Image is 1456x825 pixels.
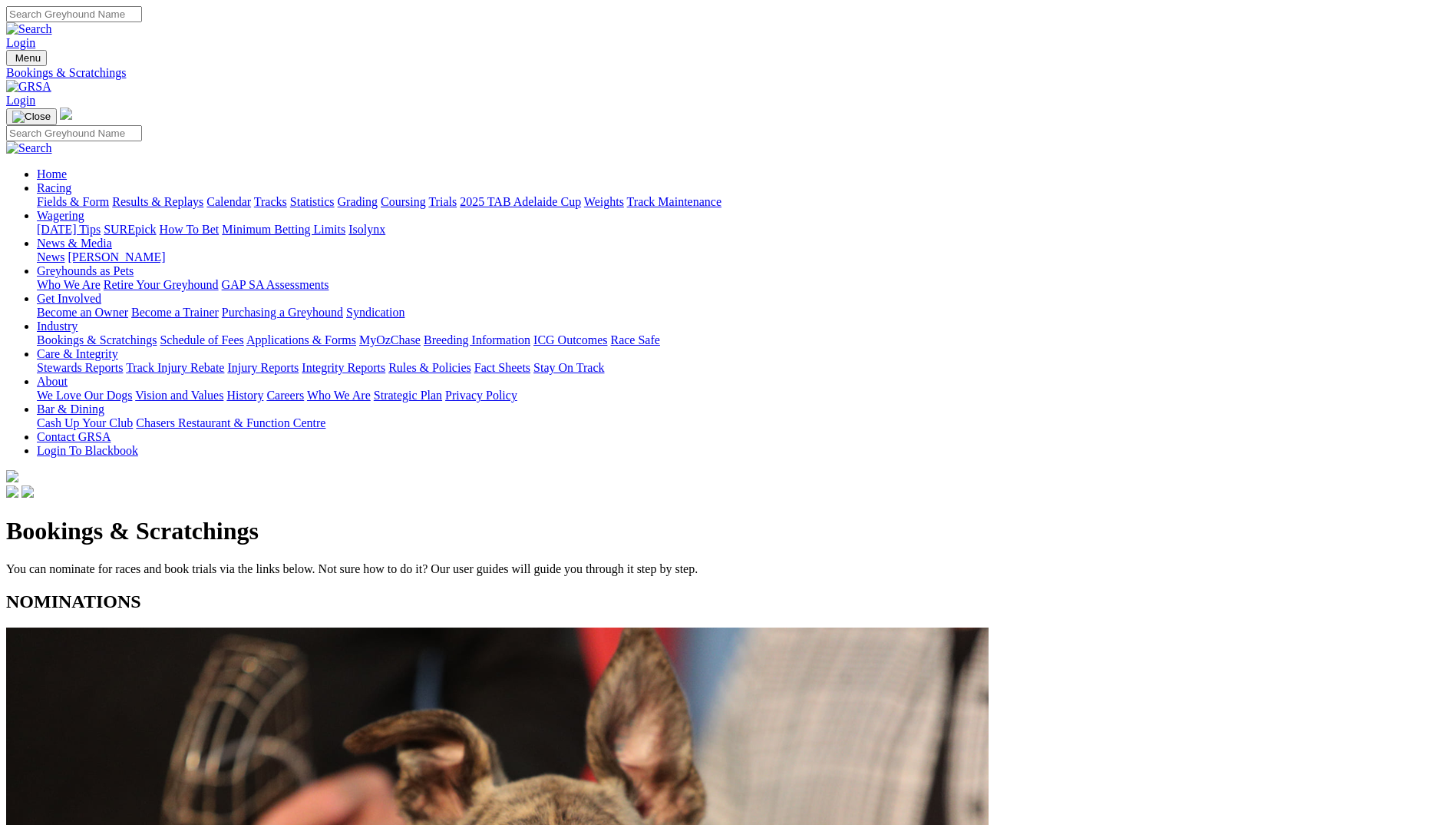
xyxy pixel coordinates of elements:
a: GAP SA Assessments [222,278,329,291]
img: facebook.svg [6,485,18,498]
a: News & Media [37,237,112,250]
a: Care & Integrity [37,347,118,360]
a: About [37,375,68,388]
a: ICG Outcomes [533,333,607,346]
a: [DATE] Tips [37,223,101,236]
a: Login [6,36,35,49]
a: Bar & Dining [37,403,104,416]
a: History [226,389,263,402]
a: Chasers Restaurant & Function Centre [136,416,325,429]
img: GRSA [6,80,51,94]
a: Get Involved [37,292,101,305]
a: 2025 TAB Adelaide Cup [460,195,581,208]
input: Search [6,125,142,141]
a: Stewards Reports [37,361,123,374]
div: Racing [37,195,1450,209]
a: Greyhounds as Pets [37,264,134,277]
a: Vision and Values [135,389,223,402]
a: Contact GRSA [37,430,111,443]
img: twitter.svg [21,485,34,498]
a: Grading [338,195,378,208]
a: Fact Sheets [474,361,530,374]
img: logo-grsa-white.png [6,470,18,482]
div: Greyhounds as Pets [37,278,1450,292]
div: Get Involved [37,306,1450,320]
a: Home [37,167,67,181]
a: Login [6,94,35,107]
a: Isolynx [348,223,385,236]
a: Syndication [346,306,404,319]
a: Bookings & Scratchings [37,333,157,346]
div: Bar & Dining [37,416,1450,430]
div: About [37,389,1450,403]
input: Search [6,6,142,22]
a: Cash Up Your Club [37,416,133,429]
a: Coursing [381,195,426,208]
a: Become an Owner [37,306,128,319]
a: Racing [37,181,71,194]
a: Rules & Policies [388,361,471,374]
a: Results & Replays [112,195,203,208]
a: Applications & Forms [246,333,356,346]
div: Industry [37,333,1450,347]
a: Privacy Policy [445,389,517,402]
h1: Bookings & Scratchings [6,517,1450,545]
a: Retire Your Greyhound [104,278,219,291]
a: Careers [266,389,304,402]
a: Statistics [290,195,335,208]
a: How To Bet [160,223,220,236]
a: Breeding Information [424,333,530,346]
a: Minimum Betting Limits [222,223,345,236]
a: Stay On Track [533,361,604,374]
div: Wagering [37,223,1450,237]
img: Search [6,141,52,155]
a: Strategic Plan [374,389,442,402]
h2: NOMINATIONS [6,591,1450,612]
a: Injury Reports [227,361,299,374]
a: Track Injury Rebate [126,361,224,374]
a: Become a Trainer [131,306,219,319]
a: We Love Our Dogs [37,389,132,402]
a: Trials [428,195,457,208]
a: SUREpick [104,223,156,236]
button: Toggle navigation [6,108,57,125]
a: Integrity Reports [302,361,385,374]
div: Care & Integrity [37,361,1450,375]
a: Who We Are [37,278,101,291]
a: Industry [37,320,78,333]
a: Fields & Form [37,195,109,208]
button: Toggle navigation [6,50,47,66]
a: News [37,250,64,263]
a: Wagering [37,209,84,222]
a: Tracks [254,195,287,208]
a: Calendar [206,195,251,208]
a: Purchasing a Greyhound [222,306,343,319]
a: Race Safe [610,333,659,346]
span: Menu [15,52,41,64]
a: MyOzChase [359,333,421,346]
a: Bookings & Scratchings [6,66,1450,80]
p: You can nominate for races and book trials via the links below. Not sure how to do it? Our user g... [6,562,1450,576]
img: Search [6,22,52,36]
a: Login To Blackbook [37,444,138,457]
a: Weights [584,195,624,208]
a: Track Maintenance [627,195,721,208]
a: [PERSON_NAME] [68,250,165,263]
a: Schedule of Fees [160,333,243,346]
img: Close [12,111,51,123]
a: Who We Are [307,389,371,402]
div: News & Media [37,250,1450,264]
img: logo-grsa-white.png [60,108,72,120]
